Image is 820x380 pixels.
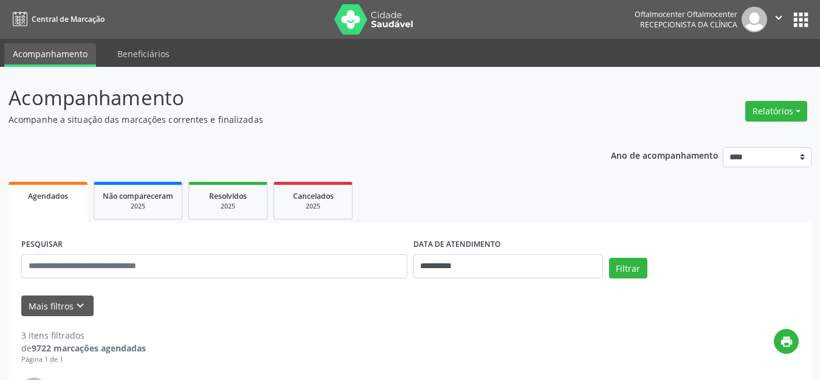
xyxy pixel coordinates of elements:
div: 2025 [103,202,173,211]
i: print [780,335,793,348]
i: keyboard_arrow_down [74,299,87,313]
button: print [774,329,799,354]
span: Não compareceram [103,191,173,201]
button: Relatórios [745,101,807,122]
button: Mais filtroskeyboard_arrow_down [21,295,94,317]
div: 3 itens filtrados [21,329,146,342]
a: Beneficiários [109,43,178,64]
span: Recepcionista da clínica [640,19,737,30]
p: Ano de acompanhamento [611,147,718,162]
span: Cancelados [293,191,334,201]
div: 2025 [283,202,343,211]
a: Acompanhamento [4,43,96,67]
span: Agendados [28,191,68,201]
button: Filtrar [609,258,647,278]
span: Resolvidos [209,191,247,201]
div: Oftalmocenter Oftalmocenter [635,9,737,19]
img: img [742,7,767,32]
button:  [767,7,790,32]
p: Acompanhe a situação das marcações correntes e finalizadas [9,113,571,126]
label: DATA DE ATENDIMENTO [413,235,501,254]
div: Página 1 de 1 [21,354,146,365]
p: Acompanhamento [9,83,571,113]
span: Central de Marcação [32,14,105,24]
label: PESQUISAR [21,235,63,254]
strong: 9722 marcações agendadas [32,342,146,354]
a: Central de Marcação [9,9,105,29]
i:  [772,11,785,24]
div: de [21,342,146,354]
button: apps [790,9,811,30]
div: 2025 [198,202,258,211]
